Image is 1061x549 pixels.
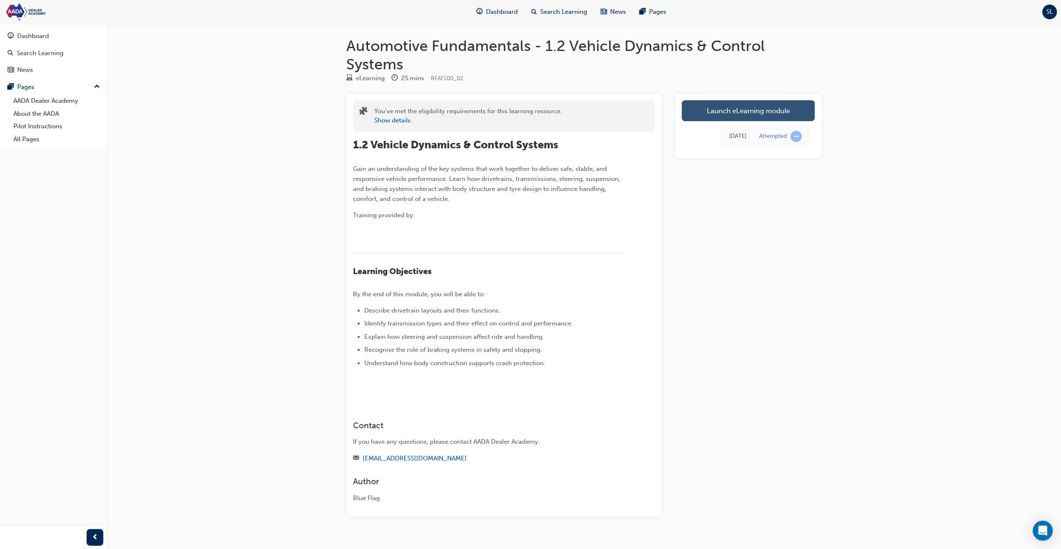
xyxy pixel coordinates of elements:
div: Blue Flag [353,493,625,503]
span: guage-icon [476,7,483,17]
span: news-icon [8,66,14,74]
div: Open Intercom Messenger [1033,521,1053,541]
h3: Contact [353,421,625,430]
span: Gain an understanding of the key systems that work together to deliver safe, stable, and responsi... [353,165,622,203]
a: News [3,62,103,78]
span: 1.2 Vehicle Dynamics & Control Systems [353,138,558,151]
a: Launch eLearning module [682,100,815,121]
span: Training provided by: [353,211,415,219]
h3: Author [353,477,625,486]
span: pages-icon [639,7,646,17]
div: Search Learning [17,48,64,58]
a: news-iconNews [594,3,633,20]
span: learningRecordVerb_ATTEMPT-icon [790,131,802,142]
button: Show details [374,116,411,125]
a: guage-iconDashboard [470,3,524,20]
div: 25 mins [401,74,424,83]
span: Search Learning [540,7,587,17]
span: up-icon [94,81,100,92]
span: Describe drivetrain layouts and their functions. [364,307,500,314]
span: news-icon [601,7,607,17]
div: Type [346,73,385,84]
span: email-icon [353,455,359,463]
a: Search Learning [3,46,103,61]
a: Pilot Instructions [10,120,103,133]
span: News [610,7,626,17]
span: Pages [649,7,666,17]
span: learningResourceType_ELEARNING-icon [346,75,353,82]
div: Attempted [759,132,787,140]
h1: Automotive Fundamentals - 1.2 Vehicle Dynamics & Control Systems [346,37,821,73]
a: pages-iconPages [633,3,673,20]
a: Dashboard [3,28,103,44]
span: prev-icon [92,532,98,543]
span: search-icon [8,50,13,57]
div: You've met the eligibility requirements for this learning resource. [374,107,562,125]
button: Pages [3,79,103,95]
img: Trak [4,3,100,21]
div: If you have any questions, please contact AADA Dealer Academy. [353,437,625,447]
button: SL [1042,5,1057,19]
span: By the end of this module, you will be able to: [353,290,485,298]
a: All Pages [10,133,103,146]
div: Duration [391,73,424,84]
span: Dashboard [486,7,518,17]
span: guage-icon [8,33,14,40]
div: Email [353,453,625,464]
span: Identify transmission types and their effect on control and performance. [364,320,573,327]
a: search-iconSearch Learning [524,3,594,20]
div: News [17,65,33,75]
span: Explain how steering and suspension affect ride and handling. [364,333,544,341]
div: eLearning [356,74,385,83]
button: DashboardSearch LearningNews [3,27,103,79]
span: SL [1046,7,1053,17]
div: Pages [17,82,34,92]
div: Mon Aug 18 2025 14:43:44 GMT+1000 (Australian Eastern Standard Time) [729,132,747,141]
span: puzzle-icon [359,107,368,117]
a: About the AADA [10,107,103,120]
span: clock-icon [391,75,398,82]
div: Dashboard [17,31,49,41]
span: search-icon [531,7,537,17]
span: Learning Objectives [353,267,432,276]
a: AADA Dealer Academy [10,94,103,107]
span: Learning resource code [431,75,463,82]
a: [EMAIL_ADDRESS][DOMAIN_NAME] [363,455,467,462]
span: Recognise the role of braking systems in safety and stopping. [364,346,542,353]
span: pages-icon [8,84,14,91]
span: Understand how body construction supports crash protection. [364,359,545,367]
